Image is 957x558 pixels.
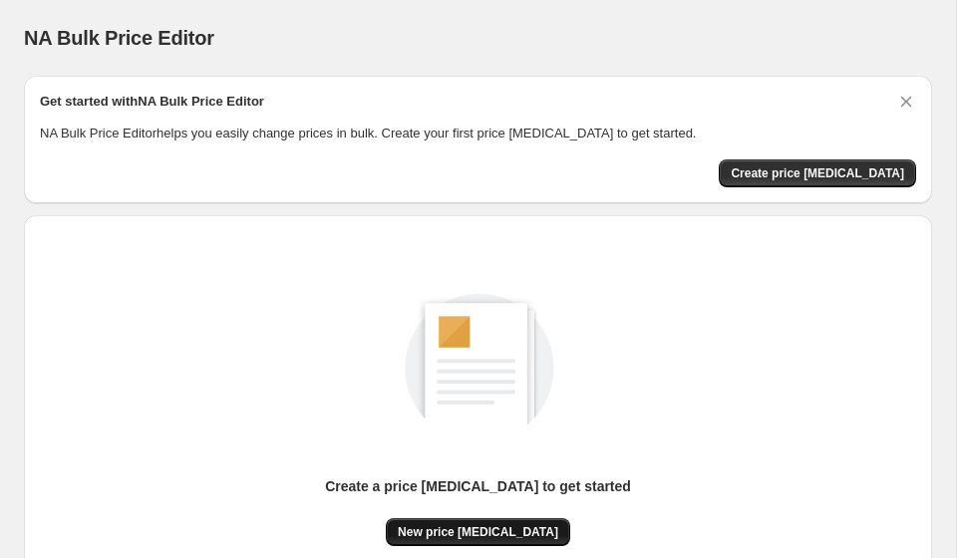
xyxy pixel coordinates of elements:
[24,27,214,49] span: NA Bulk Price Editor
[896,92,916,112] button: Dismiss card
[731,165,904,181] span: Create price [MEDICAL_DATA]
[40,124,916,143] p: NA Bulk Price Editor helps you easily change prices in bulk. Create your first price [MEDICAL_DAT...
[386,518,570,546] button: New price [MEDICAL_DATA]
[719,159,916,187] button: Create price change job
[40,92,264,112] h2: Get started with NA Bulk Price Editor
[398,524,558,540] span: New price [MEDICAL_DATA]
[325,476,631,496] p: Create a price [MEDICAL_DATA] to get started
